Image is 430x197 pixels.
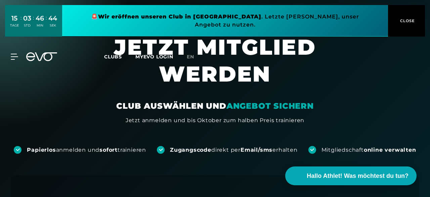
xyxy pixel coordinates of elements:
div: 03 [23,13,31,23]
button: CLOSE [388,5,425,37]
a: Clubs [104,53,135,60]
div: anmelden und trainieren [27,146,146,154]
span: Hallo Athlet! Was möchtest du tun? [307,171,408,181]
a: en [187,53,202,61]
div: 46 [36,13,44,23]
button: Hallo Athlet! Was möchtest du tun? [285,166,417,185]
span: CLOSE [398,18,415,24]
div: 15 [10,13,19,23]
div: CLUB AUSWÄHLEN UND [116,101,313,111]
span: en [187,54,194,60]
strong: sofort [99,147,118,153]
div: : [33,14,34,32]
div: Jetzt anmelden und bis Oktober zum halben Preis trainieren [126,116,304,125]
strong: Email/sms [241,147,272,153]
div: : [46,14,47,32]
div: : [20,14,21,32]
div: direkt per erhalten [170,146,297,154]
strong: Papierlos [27,147,56,153]
div: STD [23,23,31,28]
strong: online verwalten [364,147,416,153]
strong: Zugangscode [170,147,211,153]
em: ANGEBOT SICHERN [226,101,314,111]
div: 44 [48,13,57,23]
span: Clubs [104,54,122,60]
div: SEK [48,23,57,28]
div: TAGE [10,23,19,28]
div: MIN [36,23,44,28]
div: Mitgliedschaft [321,146,416,154]
a: MYEVO LOGIN [135,54,173,60]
